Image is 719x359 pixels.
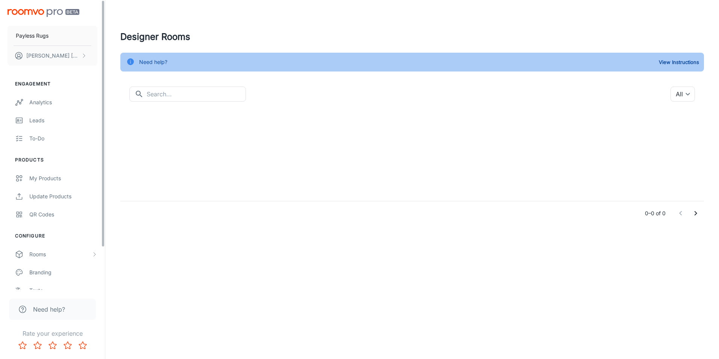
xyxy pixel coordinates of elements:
[645,209,666,218] p: 0–0 of 0
[139,55,167,69] div: Need help?
[29,98,97,106] div: Analytics
[29,192,97,201] div: Update Products
[29,250,91,259] div: Rooms
[688,206,703,221] button: Go to next page
[29,174,97,183] div: My Products
[120,30,704,44] h4: Designer Rooms
[8,9,79,17] img: Roomvo PRO Beta
[147,87,246,102] input: Search...
[670,87,695,102] div: All
[29,134,97,143] div: To-do
[26,52,79,60] p: [PERSON_NAME] [PERSON_NAME]
[657,56,701,68] button: View Instructions
[16,32,49,40] p: Payless Rugs
[29,210,97,219] div: QR Codes
[8,26,97,46] button: Payless Rugs
[29,116,97,125] div: Leads
[8,46,97,65] button: [PERSON_NAME] [PERSON_NAME]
